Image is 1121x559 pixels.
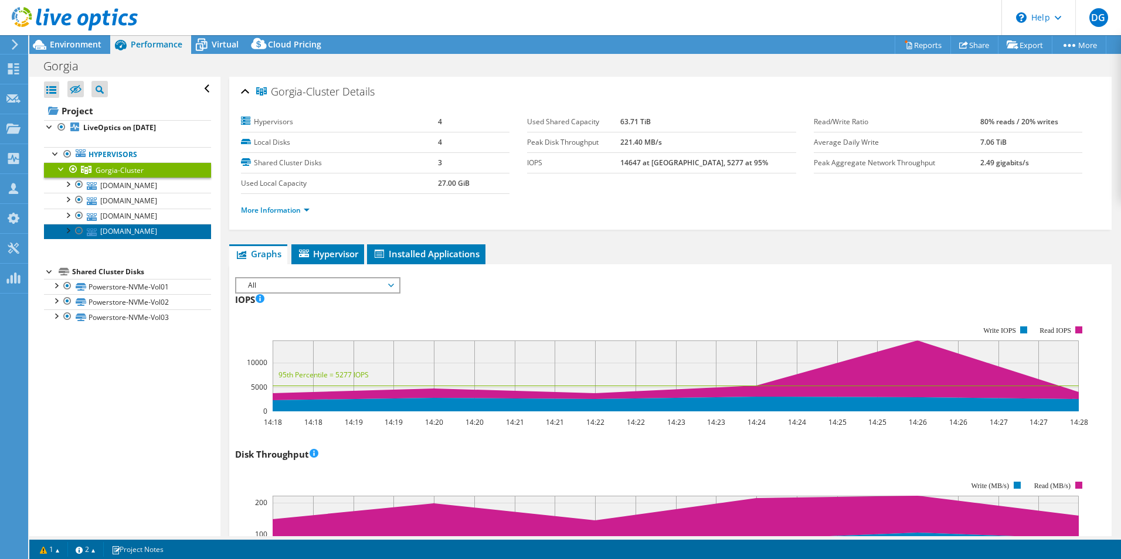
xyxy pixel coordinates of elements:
b: 2.49 gigabits/s [980,158,1029,168]
text: 14:26 [949,417,967,427]
text: 200 [255,497,267,507]
text: Read (MB/s) [1034,482,1071,490]
text: 14:26 [908,417,926,427]
b: 27.00 GiB [438,178,470,188]
a: [DOMAIN_NAME] [44,193,211,208]
text: 95th Percentile = 5277 IOPS [278,370,369,380]
text: 14:23 [706,417,725,427]
text: 14:24 [787,417,806,427]
text: 14:21 [505,417,524,427]
text: 14:23 [667,417,685,427]
text: 0 [263,406,267,416]
a: [DOMAIN_NAME] [44,178,211,193]
text: 14:22 [626,417,644,427]
b: 4 [438,117,442,127]
label: Hypervisors [241,116,438,128]
label: IOPS [527,157,620,169]
text: 14:27 [1029,417,1047,427]
span: Cloud Pricing [268,39,321,50]
span: Details [342,84,375,98]
label: Read/Write Ratio [814,116,980,128]
a: Powerstore-NVMe-Vol02 [44,294,211,309]
text: 14:28 [1069,417,1088,427]
text: Write IOPS [983,326,1016,335]
a: Hypervisors [44,147,211,162]
label: Used Shared Capacity [527,116,620,128]
b: 3 [438,158,442,168]
a: [DOMAIN_NAME] [44,224,211,239]
label: Average Daily Write [814,137,980,148]
a: More Information [241,205,310,215]
a: Export [998,36,1052,54]
text: 14:22 [586,417,604,427]
label: Peak Disk Throughput [527,137,620,148]
text: 14:18 [304,417,322,427]
div: Shared Cluster Disks [72,265,211,279]
label: Local Disks [241,137,438,148]
span: Gorgia-Cluster [96,165,144,175]
svg: \n [1016,12,1027,23]
a: LiveOptics on [DATE] [44,120,211,135]
b: 14647 at [GEOGRAPHIC_DATA], 5277 at 95% [620,158,768,168]
a: Project [44,101,211,120]
b: LiveOptics on [DATE] [83,122,156,132]
label: Peak Aggregate Network Throughput [814,157,980,169]
span: Gorgia-Cluster [256,86,339,98]
text: Write (MB/s) [971,482,1009,490]
span: All [242,278,393,292]
text: 14:25 [828,417,846,427]
b: 4 [438,137,442,147]
a: Gorgia-Cluster [44,162,211,178]
text: 14:18 [263,417,281,427]
text: 14:20 [465,417,483,427]
text: 14:20 [424,417,443,427]
span: Graphs [235,248,281,260]
a: Reports [895,36,951,54]
label: Shared Cluster Disks [241,157,438,169]
span: Environment [50,39,101,50]
h3: IOPS [235,293,264,306]
text: 14:19 [384,417,402,427]
span: DG [1089,8,1108,27]
span: Virtual [212,39,239,50]
text: 100 [255,529,267,539]
b: 63.71 TiB [620,117,651,127]
a: Powerstore-NVMe-Vol01 [44,279,211,294]
text: 14:19 [344,417,362,427]
h3: Disk Throughput [235,448,318,461]
label: Used Local Capacity [241,178,438,189]
text: 14:27 [989,417,1007,427]
a: Powerstore-NVMe-Vol03 [44,309,211,325]
text: 14:21 [545,417,563,427]
b: 7.06 TiB [980,137,1007,147]
a: Project Notes [103,542,172,557]
span: Performance [131,39,182,50]
text: Read IOPS [1040,326,1071,335]
h1: Gorgia [38,60,97,73]
a: 2 [67,542,104,557]
text: 14:24 [747,417,765,427]
a: 1 [32,542,68,557]
text: 14:25 [868,417,886,427]
a: [DOMAIN_NAME] [44,209,211,224]
a: Share [950,36,998,54]
a: More [1052,36,1106,54]
span: Hypervisor [297,248,358,260]
span: Installed Applications [373,248,480,260]
text: 10000 [247,357,267,367]
text: 5000 [251,382,267,392]
b: 80% reads / 20% writes [980,117,1058,127]
b: 221.40 MB/s [620,137,662,147]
